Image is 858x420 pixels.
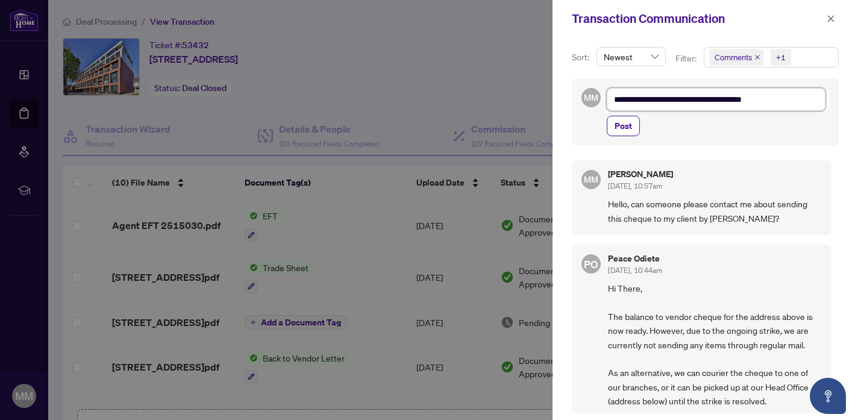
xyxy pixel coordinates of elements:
[572,51,592,64] p: Sort:
[608,254,662,263] h5: Peace Odiete
[584,91,598,104] span: MM
[608,170,673,178] h5: [PERSON_NAME]
[827,14,835,23] span: close
[608,266,662,275] span: [DATE], 10:44am
[810,378,846,414] button: Open asap
[572,10,823,28] div: Transaction Communication
[604,48,659,66] span: Newest
[776,51,786,63] div: +1
[675,52,698,65] p: Filter:
[608,197,822,225] span: Hello, can someone please contact me about sending this cheque to my client by [PERSON_NAME]?
[715,51,752,63] span: Comments
[709,49,763,66] span: Comments
[754,54,760,60] span: close
[615,116,632,136] span: Post
[584,173,598,186] span: MM
[608,181,662,190] span: [DATE], 10:57am
[607,116,640,136] button: Post
[584,256,598,272] span: PO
